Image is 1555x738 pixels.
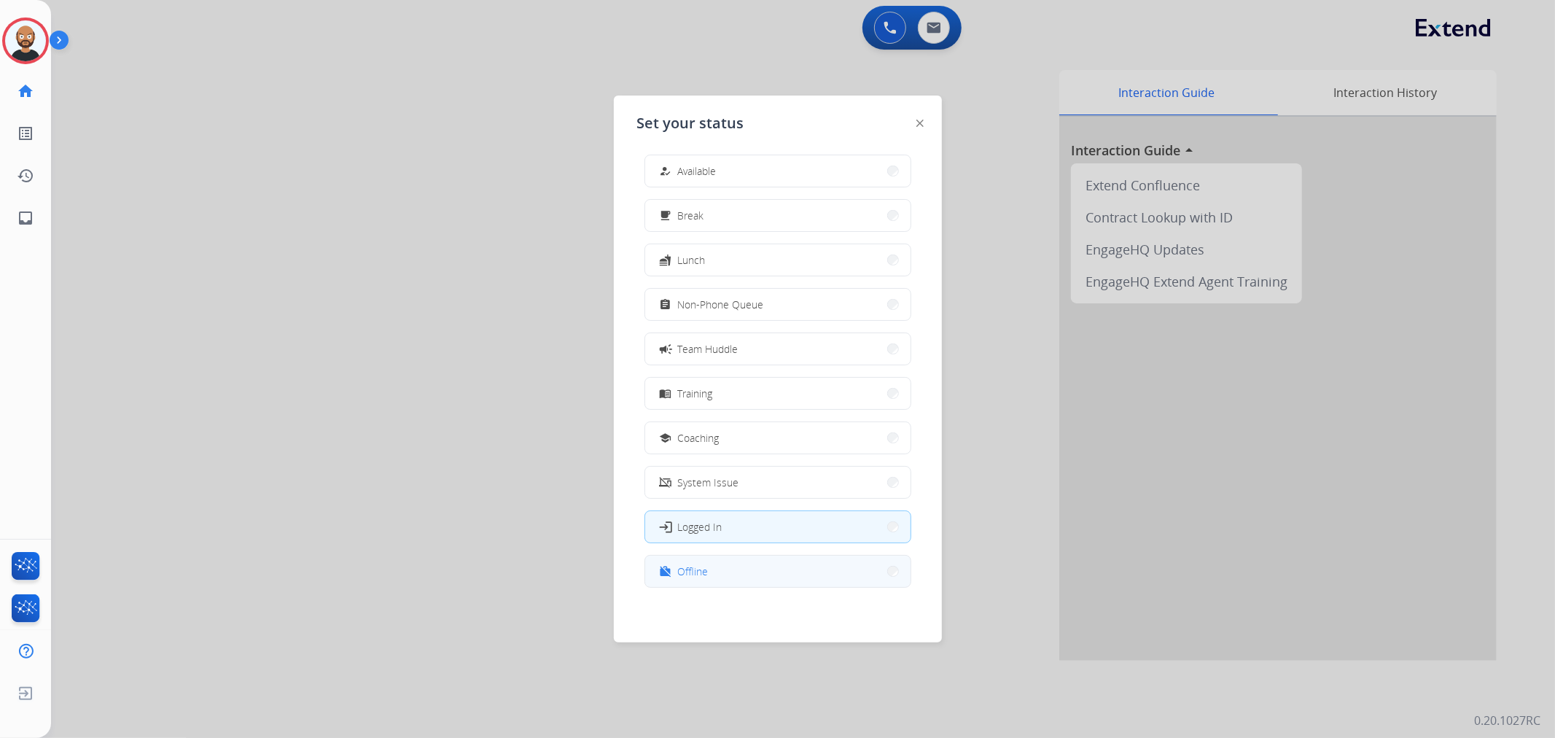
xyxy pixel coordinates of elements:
[916,120,924,127] img: close-button
[659,476,671,489] mat-icon: phonelink_off
[645,511,911,543] button: Logged In
[659,565,671,578] mat-icon: work_off
[17,167,34,184] mat-icon: history
[645,200,911,231] button: Break
[678,475,739,490] span: System Issue
[678,163,717,179] span: Available
[659,387,671,400] mat-icon: menu_book
[658,341,672,356] mat-icon: campaign
[5,20,46,61] img: avatar
[678,297,764,312] span: Non-Phone Queue
[659,432,671,444] mat-icon: school
[645,155,911,187] button: Available
[17,125,34,142] mat-icon: list_alt
[659,209,671,222] mat-icon: free_breakfast
[659,254,671,266] mat-icon: fastfood
[17,82,34,100] mat-icon: home
[1474,712,1540,729] p: 0.20.1027RC
[659,298,671,311] mat-icon: assignment
[645,556,911,587] button: Offline
[645,378,911,409] button: Training
[645,333,911,365] button: Team Huddle
[637,113,744,133] span: Set your status
[678,208,704,223] span: Break
[659,165,671,177] mat-icon: how_to_reg
[645,467,911,498] button: System Issue
[678,564,709,579] span: Offline
[645,422,911,454] button: Coaching
[678,386,713,401] span: Training
[678,519,722,535] span: Logged In
[678,252,706,268] span: Lunch
[658,519,672,534] mat-icon: login
[678,430,720,446] span: Coaching
[645,244,911,276] button: Lunch
[645,289,911,320] button: Non-Phone Queue
[678,341,738,357] span: Team Huddle
[17,209,34,227] mat-icon: inbox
